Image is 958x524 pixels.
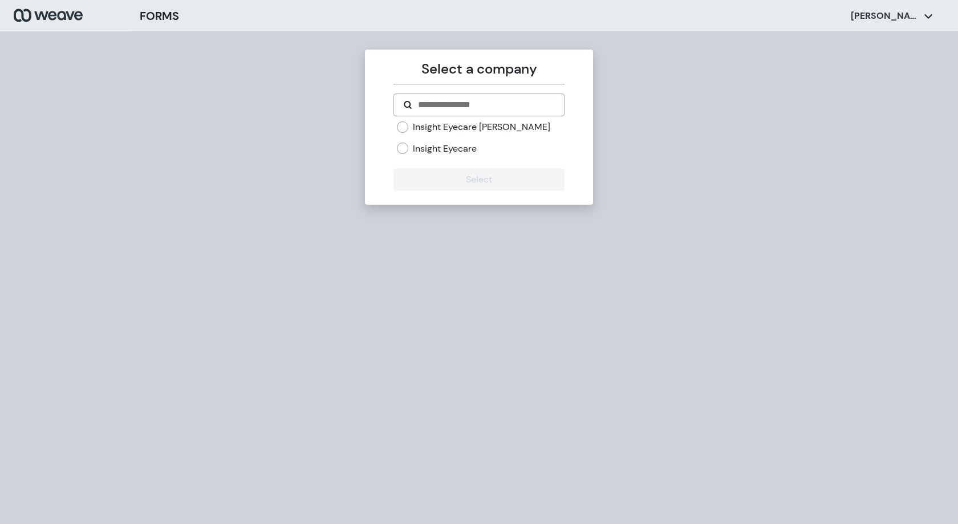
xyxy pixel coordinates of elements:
h3: FORMS [140,7,179,25]
p: [PERSON_NAME] [851,10,919,22]
label: Insight Eyecare [413,143,477,155]
input: Search [417,98,554,112]
label: Insight Eyecare [PERSON_NAME] [413,121,550,133]
p: Select a company [393,59,564,79]
button: Select [393,168,564,191]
